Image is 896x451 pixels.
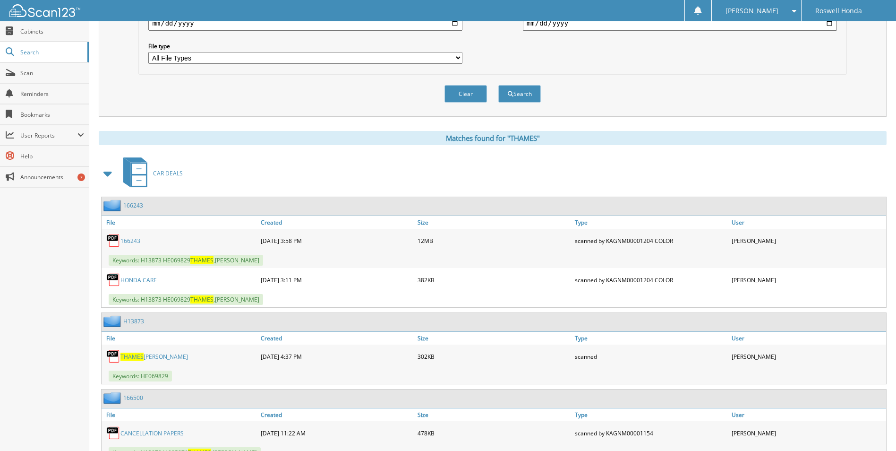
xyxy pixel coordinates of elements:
a: CAR DEALS [118,155,183,192]
a: 166500 [123,394,143,402]
img: PDF.png [106,234,120,248]
div: [PERSON_NAME] [729,270,886,289]
a: Created [258,408,415,421]
a: 166243 [123,201,143,209]
a: THAMES[PERSON_NAME] [120,353,188,361]
span: THAMES [190,256,213,264]
a: HONDA CARE [120,276,157,284]
div: scanned by KAGNM00001204 COLOR [572,231,729,250]
iframe: Chat Widget [849,406,896,451]
a: User [729,332,886,345]
input: end [523,16,837,31]
button: Clear [444,85,487,103]
span: Cabinets [20,27,84,35]
a: Type [572,332,729,345]
img: folder2.png [103,315,123,327]
div: 302KB [415,347,572,366]
div: [DATE] 3:11 PM [258,270,415,289]
a: Type [572,216,729,229]
div: [PERSON_NAME] [729,424,886,442]
span: [PERSON_NAME] [725,8,778,14]
a: File [102,332,258,345]
div: 478KB [415,424,572,442]
span: Keywords: H13873 HE069829 ,[PERSON_NAME] [109,255,263,266]
span: Help [20,152,84,160]
div: scanned [572,347,729,366]
img: folder2.png [103,392,123,404]
div: 12MB [415,231,572,250]
img: scan123-logo-white.svg [9,4,80,17]
img: PDF.png [106,349,120,364]
a: User [729,408,886,421]
a: Created [258,216,415,229]
span: User Reports [20,131,77,139]
a: Size [415,216,572,229]
a: 166243 [120,237,140,245]
span: Reminders [20,90,84,98]
div: [DATE] 3:58 PM [258,231,415,250]
a: File [102,216,258,229]
a: File [102,408,258,421]
a: Created [258,332,415,345]
div: scanned by KAGNM00001154 [572,424,729,442]
div: 7 [77,173,85,181]
img: PDF.png [106,426,120,440]
span: Keywords: HE069829 [109,371,172,382]
input: start [148,16,462,31]
span: Announcements [20,173,84,181]
div: [PERSON_NAME] [729,231,886,250]
img: folder2.png [103,199,123,211]
span: Bookmarks [20,111,84,119]
a: CANCELLATION PAPERS [120,429,184,437]
span: Search [20,48,83,56]
a: Size [415,408,572,421]
span: CAR DEALS [153,169,183,177]
img: PDF.png [106,273,120,287]
span: THAMES [190,295,213,304]
div: Matches found for "THAMES" [99,131,887,145]
button: Search [498,85,541,103]
div: 382KB [415,270,572,289]
a: Size [415,332,572,345]
div: scanned by KAGNM00001204 COLOR [572,270,729,289]
span: Keywords: H13873 HE069829 ,[PERSON_NAME] [109,294,263,305]
span: Scan [20,69,84,77]
span: THAMES [120,353,144,361]
a: H13873 [123,317,144,325]
a: User [729,216,886,229]
span: Roswell Honda [815,8,862,14]
label: File type [148,42,462,50]
div: [PERSON_NAME] [729,347,886,366]
a: Type [572,408,729,421]
div: [DATE] 4:37 PM [258,347,415,366]
div: [DATE] 11:22 AM [258,424,415,442]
